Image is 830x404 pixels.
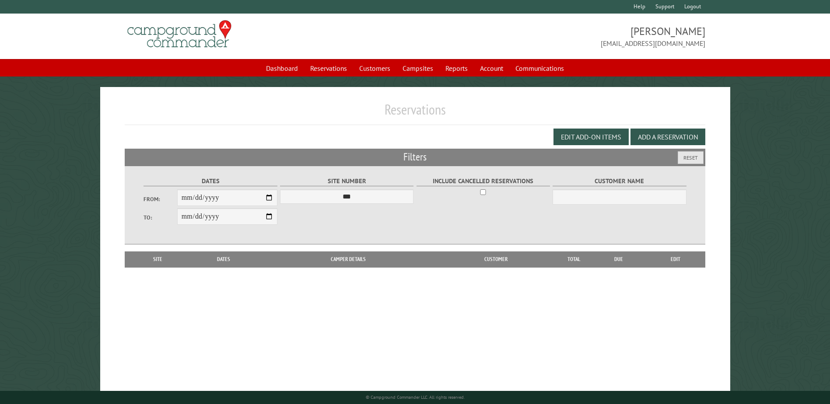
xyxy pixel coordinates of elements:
span: [PERSON_NAME] [EMAIL_ADDRESS][DOMAIN_NAME] [415,24,705,49]
th: Edit [646,251,705,267]
label: From: [144,195,177,203]
th: Total [556,251,591,267]
th: Camper Details [261,251,435,267]
a: Account [475,60,508,77]
button: Reset [678,151,704,164]
a: Dashboard [261,60,303,77]
label: Dates [144,176,277,186]
th: Site [129,251,186,267]
th: Dates [186,251,261,267]
label: Include Cancelled Reservations [417,176,550,186]
label: To: [144,213,177,222]
a: Customers [354,60,396,77]
a: Campsites [397,60,438,77]
a: Communications [510,60,569,77]
a: Reports [440,60,473,77]
label: Customer Name [553,176,686,186]
th: Customer [435,251,556,267]
a: Reservations [305,60,352,77]
button: Edit Add-on Items [553,129,629,145]
button: Add a Reservation [630,129,705,145]
label: Site Number [280,176,413,186]
h2: Filters [125,149,705,165]
h1: Reservations [125,101,705,125]
th: Due [591,251,646,267]
small: © Campground Commander LLC. All rights reserved. [366,394,465,400]
img: Campground Commander [125,17,234,51]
